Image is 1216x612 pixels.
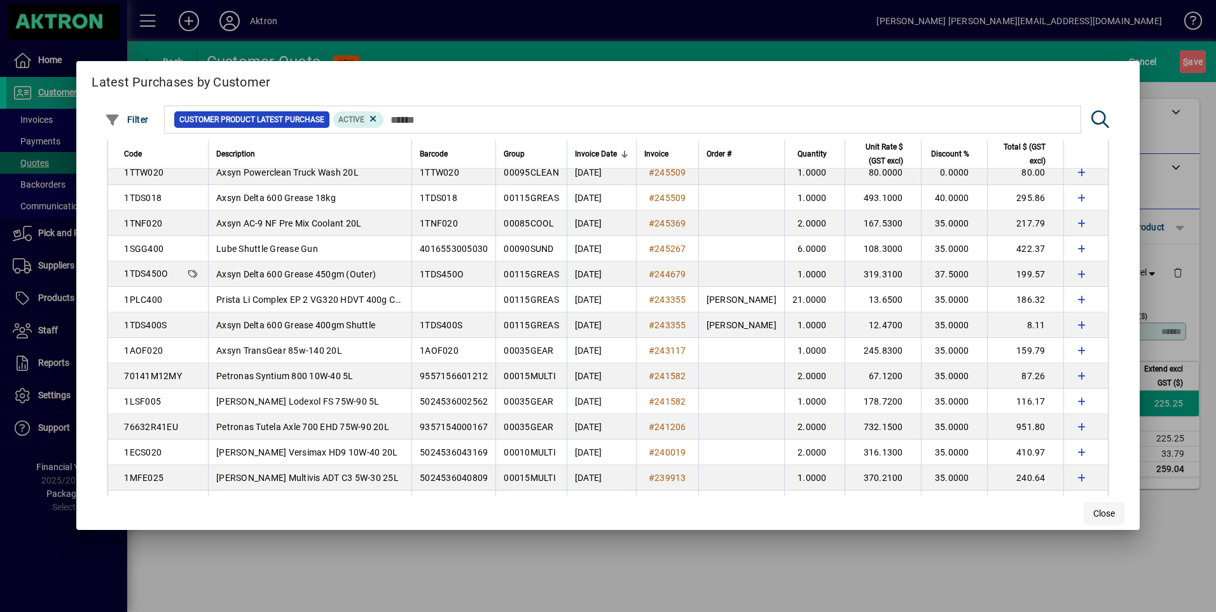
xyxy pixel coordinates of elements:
span: 243117 [654,345,686,356]
span: Petronas Syntium 800 10W-40 5L [216,371,354,381]
span: # [649,320,654,330]
td: 108.3000 [845,236,921,261]
span: 1MFE025 [124,473,163,483]
div: Total $ (GST excl) [995,140,1057,168]
td: 2.0000 [784,414,845,440]
span: Group [504,147,525,161]
div: Code [124,147,200,161]
td: 8.11 [987,312,1063,338]
td: 1.0000 [784,160,845,185]
td: [DATE] [567,490,636,516]
td: 1.0000 [784,185,845,211]
span: Axsyn Delta 600 Grease 400gm Shuttle [216,320,375,330]
span: 1ECS020 [124,447,162,457]
mat-chip: Product Activation Status: Active [333,111,384,128]
span: 240019 [654,447,686,457]
a: #245267 [644,242,691,256]
td: 35.0000 [921,211,987,236]
td: 295.86 [987,185,1063,211]
span: # [649,193,654,203]
td: 1.0000 [784,261,845,287]
div: Invoice Date [575,147,628,161]
td: [DATE] [567,287,636,312]
td: 35.0000 [921,490,987,516]
span: # [649,167,654,177]
td: 219.9800 [845,490,921,516]
td: 12.4700 [845,312,921,338]
span: Axsyn AC-9 NF Pre Mix Coolant 20L [216,218,361,228]
a: #240019 [644,445,691,459]
td: 37.5000 [921,261,987,287]
span: 00010MULTI [504,447,556,457]
span: 5024536043169 [420,447,488,457]
a: #243355 [644,293,691,307]
span: 1AOF020 [420,345,459,356]
span: 239913 [654,473,686,483]
span: # [649,295,654,305]
span: Invoice Date [575,147,617,161]
td: 159.79 [987,338,1063,363]
a: #239913 [644,471,691,485]
span: 1AOF020 [124,345,163,356]
span: 00115GREAS [504,320,559,330]
td: 178.7200 [845,389,921,414]
span: 70141M12MY [124,371,182,381]
div: Invoice [644,147,691,161]
td: 245.8300 [845,338,921,363]
span: 245369 [654,218,686,228]
span: 1TDS450O [124,268,168,279]
td: 1.0000 [784,490,845,516]
span: 5024536040809 [420,473,488,483]
span: 1SGG400 [124,244,163,254]
span: [PERSON_NAME] Versimax HD9 10W-40 20L [216,447,397,457]
td: 1.0000 [784,338,845,363]
td: 410.97 [987,440,1063,465]
td: 35.0000 [921,414,987,440]
a: #245509 [644,165,691,179]
span: 00035GEAR [504,422,553,432]
td: 167.5300 [845,211,921,236]
td: 316.1300 [845,440,921,465]
span: 1TNF020 [420,218,458,228]
span: Barcode [420,147,448,161]
td: 35.0000 [921,465,987,490]
span: 245509 [654,167,686,177]
span: 241582 [654,396,686,407]
td: 6.0000 [784,236,845,261]
td: 40.0000 [921,185,987,211]
td: 422.37 [987,236,1063,261]
span: Close [1093,507,1115,520]
td: [DATE] [567,465,636,490]
span: Order # [707,147,731,161]
span: 1TTW020 [124,167,163,177]
span: # [649,269,654,279]
td: [DATE] [567,185,636,211]
span: Axsyn TransGear 85w-140 20L [216,345,342,356]
td: 35.0000 [921,312,987,338]
td: 21.0000 [784,287,845,312]
td: [PERSON_NAME] [698,287,784,312]
span: # [649,218,654,228]
a: #245509 [644,191,691,205]
td: 35.0000 [921,440,987,465]
a: #241582 [644,369,691,383]
span: Quantity [798,147,827,161]
td: [PERSON_NAME] [698,312,784,338]
span: [PERSON_NAME] Multivis ADT C3 5W-30 25L [216,473,399,483]
span: Discount % [931,147,969,161]
span: 00095CLEAN [504,167,559,177]
td: 186.32 [987,287,1063,312]
td: 951.80 [987,414,1063,440]
span: 243355 [654,320,686,330]
span: 00115GREAS [504,269,559,279]
span: 00085COOL [504,218,554,228]
td: [DATE] [567,236,636,261]
a: #241206 [644,420,691,434]
button: Close [1084,502,1124,525]
span: # [649,396,654,407]
span: 1TTW020 [420,167,459,177]
div: Barcode [420,147,488,161]
span: 76632R41EU [124,422,178,432]
td: 1.0000 [784,465,845,490]
span: 1PLC400 [124,295,162,305]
